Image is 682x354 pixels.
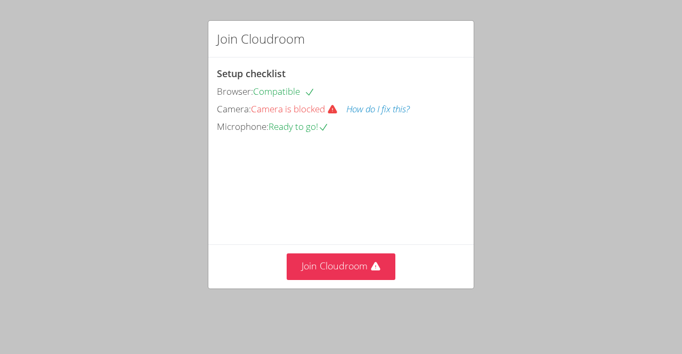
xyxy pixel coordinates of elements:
[251,103,346,115] span: Camera is blocked
[217,103,251,115] span: Camera:
[217,67,286,80] span: Setup checklist
[269,120,329,133] span: Ready to go!
[217,85,253,97] span: Browser:
[217,120,269,133] span: Microphone:
[346,102,410,117] button: How do I fix this?
[217,29,305,48] h2: Join Cloudroom
[253,85,315,97] span: Compatible
[287,253,396,279] button: Join Cloudroom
